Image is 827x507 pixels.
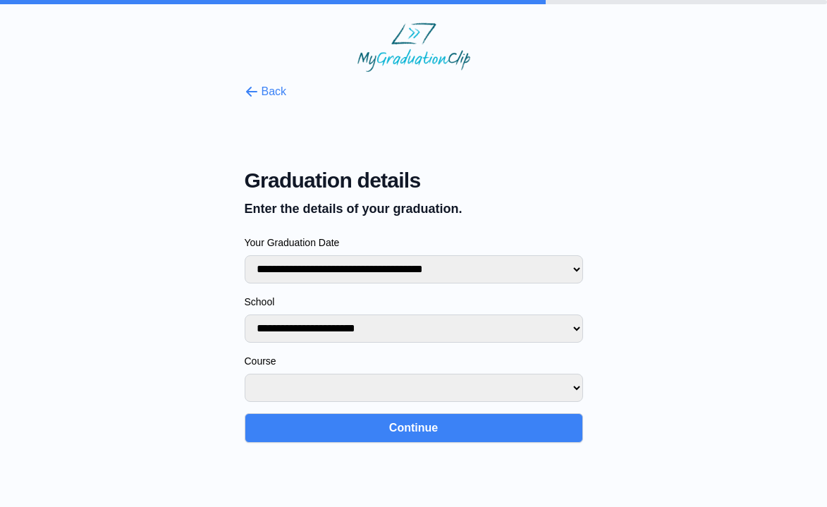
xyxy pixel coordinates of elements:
[245,354,583,368] label: Course
[245,236,583,250] label: Your Graduation Date
[357,23,470,72] img: MyGraduationClip
[245,83,287,100] button: Back
[245,199,583,219] p: Enter the details of your graduation.
[245,168,583,193] span: Graduation details
[245,413,583,443] button: Continue
[245,295,583,309] label: School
